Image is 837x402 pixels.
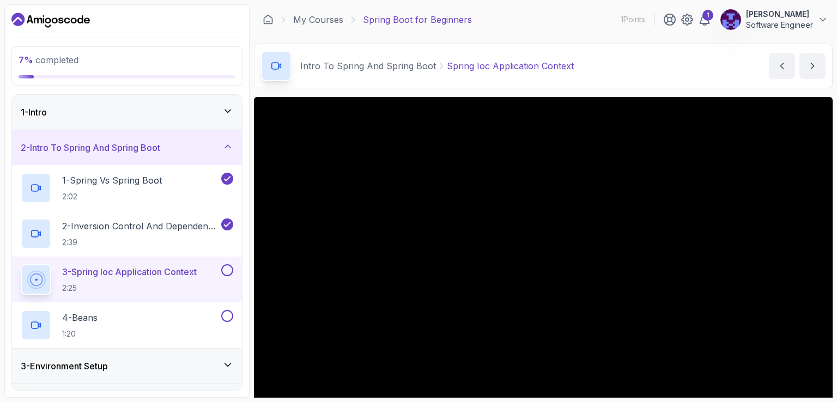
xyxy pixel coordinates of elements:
button: 1-Spring Vs Spring Boot2:02 [21,173,233,203]
p: Spring Ioc Application Context [447,59,574,72]
a: 1 [698,13,711,26]
span: completed [19,54,78,65]
p: 2:39 [62,237,219,248]
p: Software Engineer [746,20,813,31]
button: 3-Spring Ioc Application Context2:25 [21,264,233,295]
a: My Courses [293,13,343,26]
p: Intro To Spring And Spring Boot [300,59,436,72]
a: Dashboard [11,11,90,29]
div: 1 [702,10,713,21]
button: 2-Intro To Spring And Spring Boot [12,130,242,165]
button: 4-Beans1:20 [21,310,233,340]
p: 1 Points [621,14,645,25]
button: 1-Intro [12,95,242,130]
p: 3 - Spring Ioc Application Context [62,265,197,278]
h3: 1 - Intro [21,106,47,119]
p: [PERSON_NAME] [746,9,813,20]
span: 7 % [19,54,33,65]
p: 2 - Inversion Control And Dependency Injection [62,220,219,233]
img: user profile image [720,9,741,30]
p: 1:20 [62,328,98,339]
button: 2-Inversion Control And Dependency Injection2:39 [21,218,233,249]
p: 1 - Spring Vs Spring Boot [62,174,162,187]
button: previous content [769,53,795,79]
a: Dashboard [263,14,274,25]
h3: 2 - Intro To Spring And Spring Boot [21,141,160,154]
p: 4 - Beans [62,311,98,324]
h3: 3 - Environment Setup [21,360,108,373]
p: 2:25 [62,283,197,294]
p: Spring Boot for Beginners [363,13,472,26]
p: 2:02 [62,191,162,202]
button: next content [799,53,826,79]
button: user profile image[PERSON_NAME]Software Engineer [720,9,828,31]
button: 3-Environment Setup [12,349,242,383]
